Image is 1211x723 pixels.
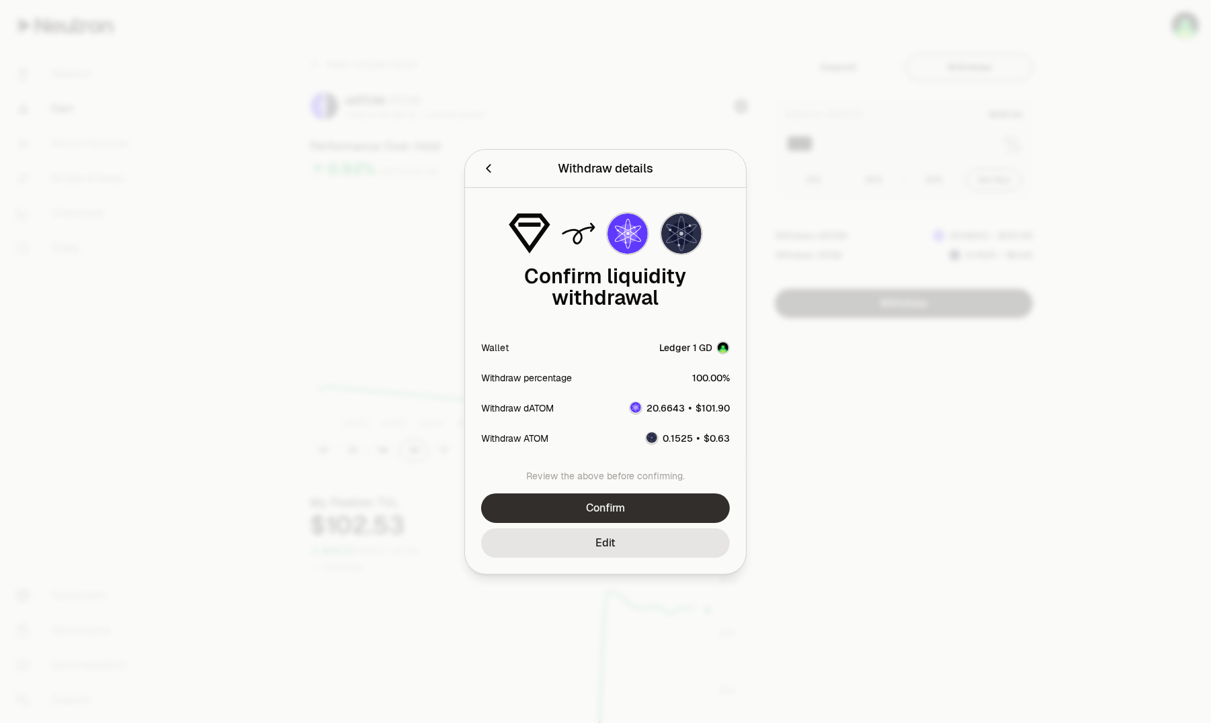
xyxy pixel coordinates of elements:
div: Ledger 1 GD [659,341,712,354]
button: Back [481,159,496,178]
img: ATOM Logo [661,213,702,254]
div: Confirm liquidity withdrawal [481,266,730,309]
div: Withdraw dATOM [481,401,554,414]
img: Account Image [718,342,728,353]
div: Withdraw ATOM [481,431,548,444]
button: Ledger 1 GDAccount Image [659,341,730,354]
button: Edit [481,528,730,558]
img: dATOM Logo [630,402,641,413]
div: Review the above before confirming. [481,469,730,483]
div: Withdraw percentage [481,371,572,384]
div: Wallet [481,341,509,354]
img: dATOM Logo [608,213,648,254]
button: Confirm [481,493,730,523]
div: Withdraw details [558,159,653,178]
img: ATOM Logo [646,432,657,443]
